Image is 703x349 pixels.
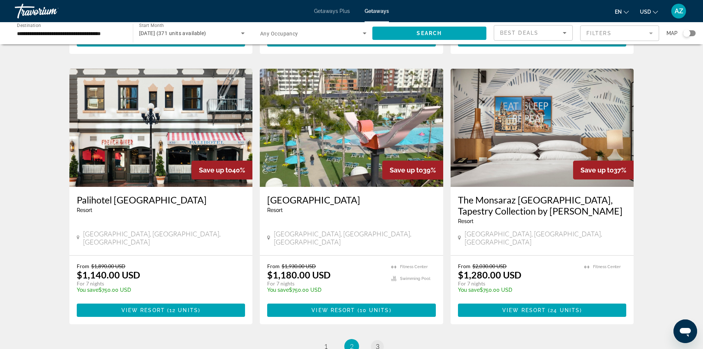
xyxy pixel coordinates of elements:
[458,280,577,287] p: For 7 nights
[83,230,245,246] span: [GEOGRAPHIC_DATA], [GEOGRAPHIC_DATA], [GEOGRAPHIC_DATA]
[458,33,627,47] button: View Resort(44 units)
[77,269,140,280] p: $1,140.00 USD
[472,263,507,269] span: $2,030.00 USD
[165,307,200,313] span: ( )
[458,194,627,216] a: The Monsaraz [GEOGRAPHIC_DATA], Tapestry Collection by [PERSON_NAME]
[500,30,538,36] span: Best Deals
[355,307,391,313] span: ( )
[502,307,546,313] span: View Resort
[458,218,473,224] span: Resort
[260,69,443,187] img: RGF7O01X.jpg
[400,264,428,269] span: Fitness Center
[390,166,423,174] span: Save up to
[77,33,245,47] button: View Resort(12 units)
[311,307,355,313] span: View Resort
[360,307,389,313] span: 10 units
[77,287,99,293] span: You save
[77,194,245,205] a: Palihotel [GEOGRAPHIC_DATA]
[274,230,436,246] span: [GEOGRAPHIC_DATA], [GEOGRAPHIC_DATA], [GEOGRAPHIC_DATA]
[673,319,697,343] iframe: Кнопка запуска окна обмена сообщениями
[282,263,316,269] span: $1,930.00 USD
[260,31,298,37] span: Any Occupancy
[267,194,436,205] a: [GEOGRAPHIC_DATA]
[365,8,389,14] a: Getaways
[91,263,125,269] span: $1,890.00 USD
[139,30,206,36] span: [DATE] (371 units available)
[69,69,253,187] img: S135E01X.jpg
[77,207,92,213] span: Resort
[458,287,577,293] p: $750.00 USD
[615,9,622,15] span: en
[458,304,627,317] button: View Resort(24 units)
[77,304,245,317] button: View Resort(12 units)
[267,280,384,287] p: For 7 nights
[77,280,238,287] p: For 7 nights
[121,307,165,313] span: View Resort
[669,3,688,19] button: User Menu
[615,6,629,17] button: Change language
[192,161,252,179] div: 40%
[573,161,634,179] div: 37%
[267,304,436,317] button: View Resort(10 units)
[15,1,89,21] a: Travorium
[267,287,384,293] p: $750.00 USD
[267,263,280,269] span: From
[267,207,283,213] span: Resort
[580,166,614,174] span: Save up to
[500,28,566,37] mat-select: Sort by
[400,276,430,281] span: Swimming Pool
[458,263,471,269] span: From
[267,33,436,47] button: View Resort(10 units)
[451,69,634,187] img: RY38I01X.jpg
[417,30,442,36] span: Search
[593,264,621,269] span: Fitness Center
[640,9,651,15] span: USD
[17,23,41,28] span: Destination
[372,27,487,40] button: Search
[458,287,480,293] span: You save
[77,287,238,293] p: $750.00 USD
[199,166,232,174] span: Save up to
[267,269,331,280] p: $1,180.00 USD
[314,8,350,14] a: Getaways Plus
[169,307,198,313] span: 12 units
[267,287,289,293] span: You save
[640,6,658,17] button: Change currency
[550,307,580,313] span: 24 units
[139,23,164,28] span: Start Month
[465,230,627,246] span: [GEOGRAPHIC_DATA], [GEOGRAPHIC_DATA], [GEOGRAPHIC_DATA]
[77,263,89,269] span: From
[382,161,443,179] div: 39%
[458,269,521,280] p: $1,280.00 USD
[675,7,683,15] span: AZ
[546,307,582,313] span: ( )
[580,25,659,41] button: Filter
[666,28,678,38] span: Map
